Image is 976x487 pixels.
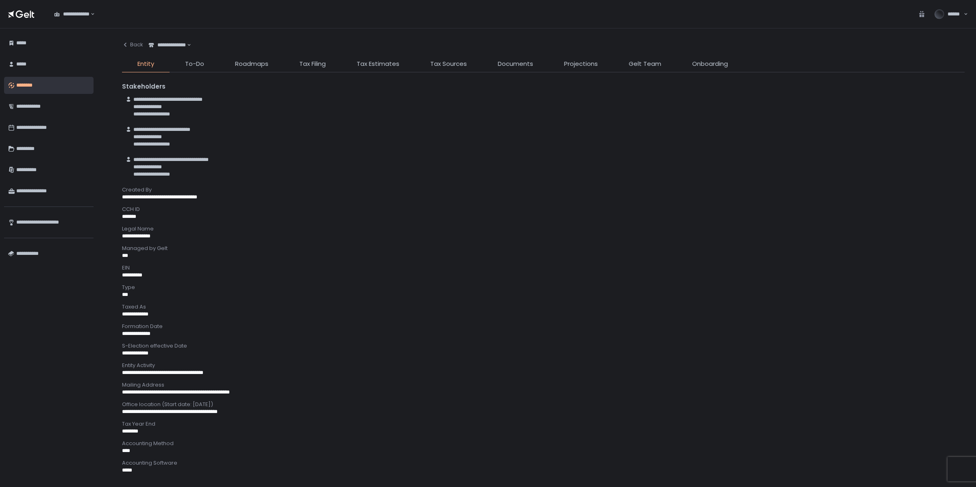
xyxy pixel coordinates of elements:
[89,10,90,18] input: Search for option
[137,59,154,69] span: Entity
[235,59,268,69] span: Roadmaps
[122,284,965,291] div: Type
[122,440,965,447] div: Accounting Method
[122,186,965,193] div: Created By
[122,264,965,272] div: EIN
[498,59,533,69] span: Documents
[122,37,143,53] button: Back
[122,225,965,233] div: Legal Name
[185,59,204,69] span: To-Do
[49,6,95,23] div: Search for option
[122,420,965,428] div: Tax Year End
[122,82,965,91] div: Stakeholders
[299,59,326,69] span: Tax Filing
[122,342,965,350] div: S-Election effective Date
[629,59,661,69] span: Gelt Team
[357,59,399,69] span: Tax Estimates
[143,37,191,54] div: Search for option
[564,59,598,69] span: Projections
[692,59,728,69] span: Onboarding
[122,381,965,389] div: Mailing Address
[122,206,965,213] div: CCH ID
[122,323,965,330] div: Formation Date
[122,303,965,311] div: Taxed As
[122,41,143,48] div: Back
[122,245,965,252] div: Managed by Gelt
[122,459,965,467] div: Accounting Software
[430,59,467,69] span: Tax Sources
[122,362,965,369] div: Entity Activity
[122,401,965,408] div: Office location (Start date: [DATE])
